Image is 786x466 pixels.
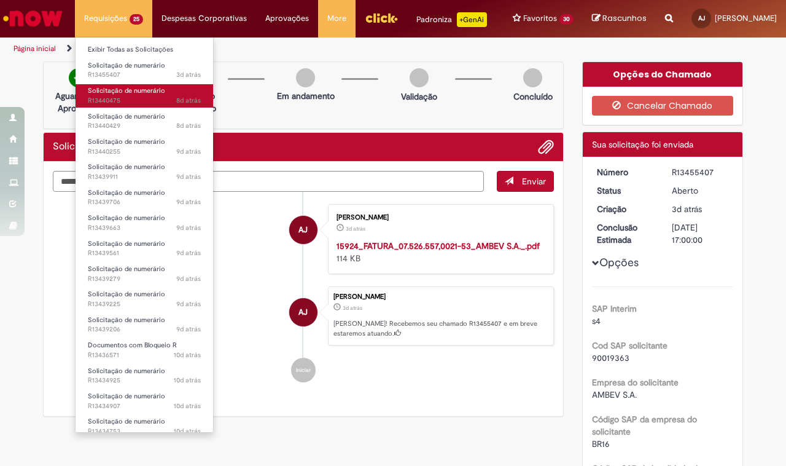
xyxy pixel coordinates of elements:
[174,376,201,385] time: 21/08/2025 09:29:51
[289,216,317,244] div: Antonio De Padua Rodrigues Da Silva Junior
[559,14,574,25] span: 30
[410,68,429,87] img: img-circle-grey.png
[76,314,213,336] a: Aberto R13439206 : Solicitação de numerário
[174,401,201,411] time: 21/08/2025 09:26:31
[76,211,213,234] a: Aberto R13439663 : Solicitação de numerário
[130,14,143,25] span: 25
[76,110,213,133] a: Aberto R13440429 : Solicitação de numerário
[76,237,213,260] a: Aberto R13439561 : Solicitação de numerário
[592,377,679,388] b: Empresa do solicitante
[174,427,201,436] time: 21/08/2025 09:00:10
[76,160,213,183] a: Aberto R13439911 : Solicitação de numerário
[88,121,201,131] span: R13440429
[174,376,201,385] span: 10d atrás
[76,186,213,209] a: Aberto R13439706 : Solicitação de numerário
[75,37,214,433] ul: Requisições
[327,12,346,25] span: More
[592,438,610,449] span: BR16
[176,299,201,309] span: 9d atrás
[88,112,165,121] span: Solicitação de numerário
[174,350,201,360] span: 10d atrás
[346,225,365,232] span: 3d atrás
[592,389,637,400] span: AMBEV S.A.
[298,215,308,245] span: AJ
[672,203,729,215] div: 28/08/2025 07:14:51
[88,137,165,146] span: Solicitação de numerário
[333,293,547,301] div: [PERSON_NAME]
[88,376,201,385] span: R13434925
[337,214,541,221] div: [PERSON_NAME]
[76,263,213,285] a: Aberto R13439279 : Solicitação de numerário
[76,84,213,107] a: Aberto R13440475 : Solicitação de numerário
[88,264,165,274] span: Solicitação de numerário
[497,171,554,192] button: Enviar
[53,192,554,395] ul: Histórico de tíquete
[88,188,165,197] span: Solicitação de numerário
[88,213,165,223] span: Solicitação de numerário
[88,417,165,426] span: Solicitação de numerário
[522,176,546,187] span: Enviar
[346,225,365,232] time: 28/08/2025 07:13:59
[88,248,201,258] span: R13439561
[1,6,64,31] img: ServiceNow
[76,288,213,310] a: Aberto R13439225 : Solicitação de numerário
[176,223,201,232] span: 9d atrás
[176,121,201,130] span: 8d atrás
[176,70,201,79] span: 3d atrás
[513,90,553,103] p: Concluído
[592,340,667,351] b: Cod SAP solicitante
[88,147,201,157] span: R13440255
[76,59,213,82] a: Aberto R13455407 : Solicitação de numerário
[88,366,165,376] span: Solicitação de numerário
[365,9,398,27] img: click_logo_yellow_360x200.png
[69,68,88,87] img: check-circle-green.png
[457,12,487,27] p: +GenAi
[88,401,201,411] span: R13434907
[343,304,362,312] span: 3d atrás
[176,70,201,79] time: 28/08/2025 07:14:52
[88,350,201,360] span: R13436571
[592,414,697,437] b: Código SAP da empresa do solicitante
[176,172,201,181] time: 22/08/2025 13:35:51
[176,172,201,181] span: 9d atrás
[88,427,201,436] span: R13434753
[176,96,201,105] span: 8d atrás
[76,415,213,438] a: Aberto R13434753 : Solicitação de numerário
[88,172,201,182] span: R13439911
[337,240,540,251] a: 15924_FATURA_07.526.557,0021-53_AMBEV S.A._.pdf
[583,62,743,87] div: Opções do Chamado
[672,203,702,215] span: 3d atrás
[88,197,201,207] span: R13439706
[176,121,201,130] time: 22/08/2025 15:23:05
[88,239,165,248] span: Solicitação de numerário
[88,299,201,309] span: R13439225
[592,139,693,150] span: Sua solicitação foi enviada
[538,139,554,155] button: Adicionar anexos
[176,325,201,334] span: 9d atrás
[161,12,247,25] span: Despesas Corporativas
[76,339,213,361] a: Aberto R13436571 : Documentos com Bloqueio R
[53,286,554,346] li: Antonio De Padua Rodrigues Da Silva Junior
[49,90,108,114] p: Aguardando Aprovação
[333,319,547,338] p: [PERSON_NAME]! Recebemos seu chamado R13455407 e em breve estaremos atuando.
[88,341,177,350] span: Documentos com Bloqueio R
[176,147,201,156] span: 9d atrás
[88,86,165,95] span: Solicitação de numerário
[176,96,201,105] time: 22/08/2025 15:32:11
[176,274,201,283] span: 9d atrás
[14,44,56,53] a: Página inicial
[698,14,705,22] span: AJ
[174,401,201,411] span: 10d atrás
[592,352,629,363] span: 90019363
[592,13,647,25] a: Rascunhos
[296,68,315,87] img: img-circle-grey.png
[88,315,165,325] span: Solicitação de numerário
[53,141,162,152] h2: Solicitação de numerário Histórico de tíquete
[174,350,201,360] time: 21/08/2025 14:26:00
[588,203,663,215] dt: Criação
[76,390,213,413] a: Aberto R13434907 : Solicitação de numerário
[84,12,127,25] span: Requisições
[88,61,165,70] span: Solicitação de numerário
[289,298,317,326] div: Antonio De Padua Rodrigues Da Silva Junior
[176,274,201,283] time: 22/08/2025 11:06:04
